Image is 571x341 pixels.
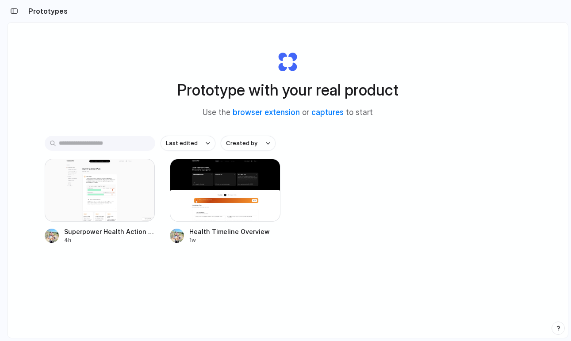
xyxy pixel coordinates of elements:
[226,139,257,148] span: Created by
[233,108,300,117] a: browser extension
[203,107,373,119] span: Use the or to start
[170,159,280,244] a: Health Timeline OverviewHealth Timeline Overview1w
[25,6,68,16] h2: Prototypes
[177,78,399,102] h1: Prototype with your real product
[64,236,155,244] div: 4h
[64,227,155,236] span: Superpower Health Action Plan: Key Insights & Recommendations
[311,108,344,117] a: captures
[161,136,215,151] button: Last edited
[166,139,198,148] span: Last edited
[189,227,280,236] span: Health Timeline Overview
[221,136,276,151] button: Created by
[45,159,155,244] a: Superpower Health Action Plan: Key Insights & RecommendationsSuperpower Health Action Plan: Key I...
[189,236,280,244] div: 1w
